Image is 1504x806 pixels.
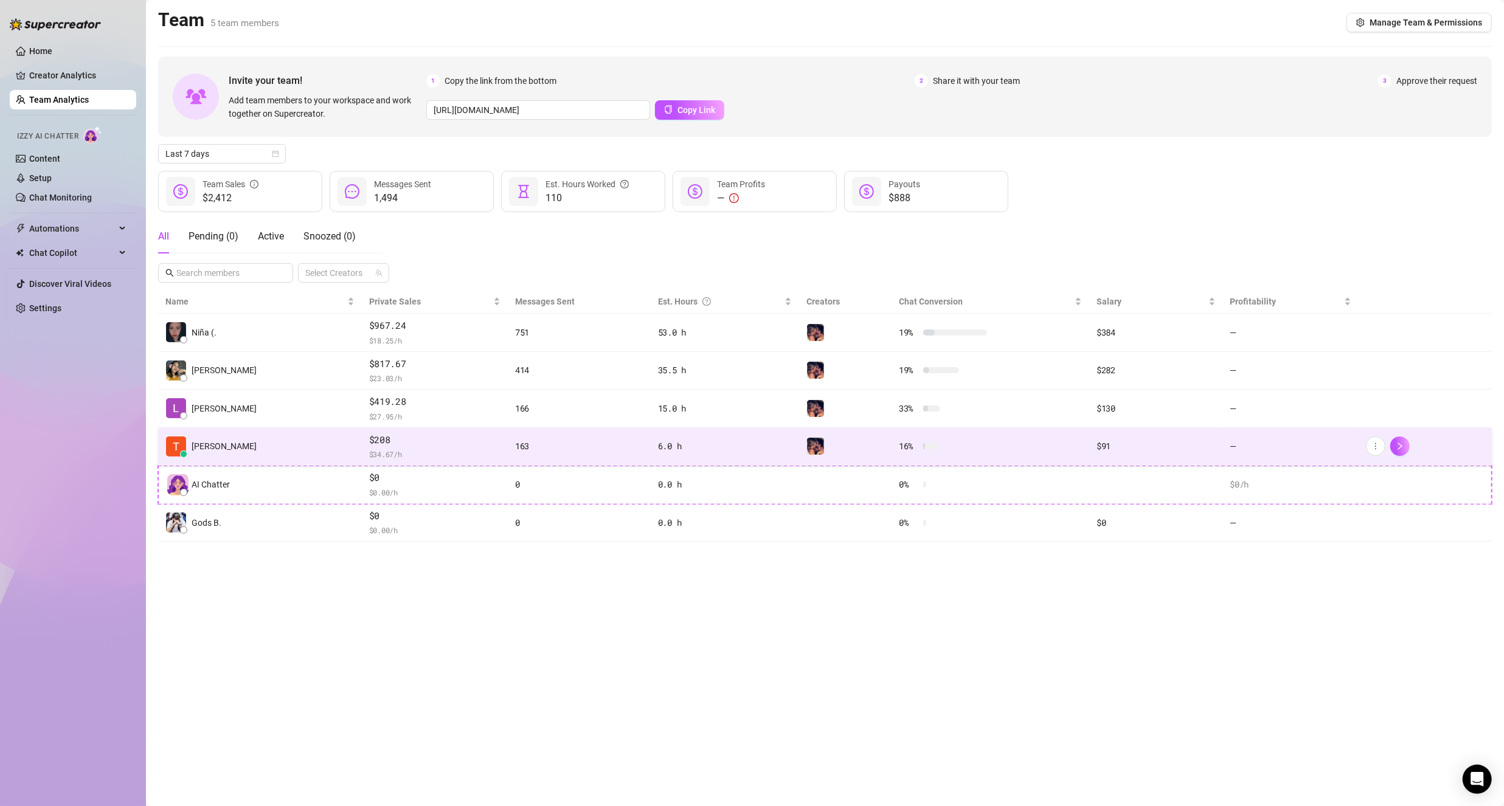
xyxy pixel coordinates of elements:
[29,173,52,183] a: Setup
[515,516,643,529] div: 0
[369,297,421,306] span: Private Sales
[29,95,89,105] a: Team Analytics
[167,474,189,495] img: izzy-ai-chatter-avatar-DDCN_rTZ.svg
[1223,504,1359,542] td: —
[658,295,782,308] div: Est. Hours
[515,402,643,415] div: 166
[158,9,279,32] h2: Team
[192,516,221,529] span: Gods B.
[658,402,792,415] div: 15.0 h
[658,363,792,377] div: 35.5 h
[210,18,279,29] span: 5 team members
[1097,363,1215,377] div: $282
[1346,13,1492,32] button: Manage Team & Permissions
[166,322,186,342] img: Niña (Nyang)
[29,303,61,313] a: Settings
[717,191,765,205] div: —
[192,326,217,339] span: Niña (.
[702,295,711,308] span: question-circle
[445,74,556,88] span: Copy the link from the bottom
[899,478,918,491] span: 0 %
[899,363,918,377] span: 19 %
[29,279,111,289] a: Discover Viral Videos
[192,402,257,415] span: [PERSON_NAME]
[799,290,892,314] th: Creators
[1370,18,1482,27] span: Manage Team & Permissions
[369,372,501,384] span: $ 23.03 /h
[189,229,238,244] div: Pending ( 0 )
[1097,439,1215,453] div: $91
[1396,442,1404,450] span: right
[655,100,724,120] button: Copy Link
[1230,297,1277,306] span: Profitability
[158,290,362,314] th: Name
[29,219,116,238] span: Automations
[899,439,918,453] span: 16 %
[29,154,60,164] a: Content
[303,230,356,242] span: Snoozed ( 0 )
[658,478,792,491] div: 0.0 h
[166,360,186,381] img: Bobbie Diesta
[933,74,1020,88] span: Share it with your team
[369,357,501,371] span: $817.67
[899,402,918,415] span: 33 %
[166,436,186,456] img: Tilly Jamie
[807,438,824,455] img: Tilly
[369,509,501,523] span: $0
[515,363,643,377] div: 414
[1223,352,1359,390] td: —
[369,470,501,485] span: $0
[515,439,643,453] div: 163
[915,74,928,88] span: 2
[203,177,258,191] div: Team Sales
[83,126,102,143] img: AI Chatter
[29,193,92,202] a: Chat Monitoring
[29,66,126,85] a: Creator Analytics
[369,524,501,536] span: $ 0.00 /h
[258,230,284,242] span: Active
[158,229,169,244] div: All
[546,191,629,205] span: 110
[375,269,383,277] span: team
[729,193,739,203] span: exclamation-circle
[369,334,501,346] span: $ 18.25 /h
[165,145,279,163] span: Last 7 days
[165,295,345,308] span: Name
[677,105,715,115] span: Copy Link
[192,439,257,453] span: [PERSON_NAME]
[1097,297,1121,306] span: Salary
[229,73,426,88] span: Invite your team!
[369,319,501,333] span: $967.24
[1378,74,1391,88] span: 3
[165,269,174,277] span: search
[369,448,501,460] span: $ 34.67 /h
[173,184,188,199] span: dollar-circle
[166,398,186,418] img: Liezl Anne Vija…
[16,249,24,257] img: Chat Copilot
[176,266,276,280] input: Search members
[1371,442,1380,450] span: more
[345,184,359,199] span: message
[664,105,673,114] span: copy
[426,74,440,88] span: 1
[369,486,501,498] span: $ 0.00 /h
[889,179,920,189] span: Payouts
[515,297,575,306] span: Messages Sent
[1223,428,1359,466] td: —
[1097,516,1215,529] div: $0
[369,394,501,409] span: $419.28
[1356,18,1365,27] span: setting
[1396,74,1477,88] span: Approve their request
[16,224,26,233] span: thunderbolt
[374,179,431,189] span: Messages Sent
[807,400,824,417] img: Tilly
[658,326,792,339] div: 53.0 h
[807,324,824,341] img: Tilly
[516,184,531,199] span: hourglass
[1097,326,1215,339] div: $384
[374,191,431,205] span: 1,494
[899,516,918,529] span: 0 %
[229,94,421,120] span: Add team members to your workspace and work together on Supercreator.
[1223,390,1359,428] td: —
[29,46,52,56] a: Home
